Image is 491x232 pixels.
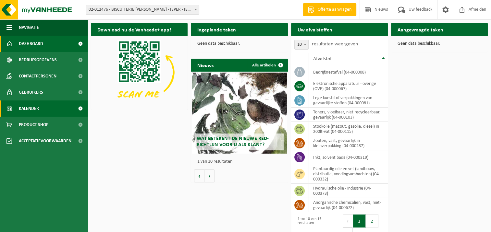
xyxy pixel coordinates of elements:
span: Dashboard [19,36,43,52]
span: Afvalstof [313,56,332,62]
h2: Download nu de Vanheede+ app! [91,23,178,36]
td: plantaardig olie en vet (landbouw, distributie, voedingsambachten) (04-000332) [308,164,388,184]
span: 02-012476 - BISCUITERIE JULES DESTROOPER - IEPER - IEPER [86,5,199,14]
a: Wat betekent de nieuwe RED-richtlijn voor u als klant? [192,73,287,154]
td: anorganische chemicaliën, vast, niet-gevaarlijk (04-000672) [308,198,388,212]
td: inkt, solvent basis (04-000319) [308,150,388,164]
span: Product Shop [19,117,48,133]
span: Wat betekent de nieuwe RED-richtlijn voor u als klant? [197,136,269,147]
span: Offerte aanvragen [316,6,353,13]
button: Vorige [194,169,204,182]
span: Bedrijfsgegevens [19,52,57,68]
td: toners, vloeibaar, niet recycleerbaar, gevaarlijk (04-000103) [308,108,388,122]
td: elektronische apparatuur - overige (OVE) (04-000067) [308,79,388,93]
h2: Aangevraagde taken [391,23,450,36]
td: hydraulische olie - industrie (04-000373) [308,184,388,198]
p: Geen data beschikbaar. [398,41,481,46]
h2: Ingeplande taken [191,23,242,36]
td: lege kunststof verpakkingen van gevaarlijke stoffen (04-000081) [308,93,388,108]
span: Contactpersonen [19,68,56,84]
a: Alle artikelen [247,59,287,72]
span: 10 [295,40,308,49]
td: zouten, vast, gevaarlijk in kleinverpakking (04-000287) [308,136,388,150]
span: 10 [294,40,309,50]
button: 1 [353,215,366,227]
span: 02-012476 - BISCUITERIE JULES DESTROOPER - IEPER - IEPER [86,5,199,15]
h2: Uw afvalstoffen [291,23,339,36]
td: bedrijfsrestafval (04-000008) [308,65,388,79]
span: Kalender [19,100,39,117]
button: Previous [343,215,353,227]
td: stookolie (mazout, gasolie, diesel) in 200lt-vat (04-000115) [308,122,388,136]
p: Geen data beschikbaar. [197,41,281,46]
span: Gebruikers [19,84,43,100]
span: Acceptatievoorwaarden [19,133,71,149]
span: Navigatie [19,19,39,36]
p: 1 van 10 resultaten [197,159,284,164]
img: Download de VHEPlus App [91,36,188,109]
button: 2 [366,215,378,227]
label: resultaten weergeven [312,41,358,47]
button: Volgende [204,169,215,182]
a: Offerte aanvragen [303,3,356,16]
h2: Nieuws [191,59,220,71]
